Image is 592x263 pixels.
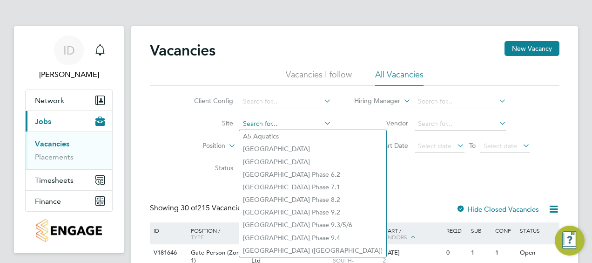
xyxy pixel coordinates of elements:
div: Reqd [444,222,468,238]
label: Hide Closed Vacancies [456,205,539,214]
label: Hiring Manager [347,97,400,106]
input: Search for... [415,95,506,108]
div: Status [518,222,558,238]
li: [GEOGRAPHIC_DATA] Phase 9.3/5/6 [239,219,386,231]
input: Search for... [240,118,331,131]
button: Finance [26,191,112,211]
button: Network [26,90,112,111]
div: 0 [444,244,468,262]
span: 215 Vacancies [181,203,245,213]
label: Client Config [180,97,233,105]
div: Showing [150,203,247,213]
li: [GEOGRAPHIC_DATA] Phase 6.2 [239,168,386,181]
span: Select date [484,142,517,150]
li: [GEOGRAPHIC_DATA] Phase 9.4 [239,232,386,244]
div: Conf [493,222,517,238]
label: Status [180,164,233,172]
label: Position [172,141,225,151]
span: Iana Dobac [25,69,113,80]
span: 30 of [181,203,197,213]
a: Vacancies [35,139,69,148]
nav: Main navigation [14,26,124,253]
label: Site [180,119,233,127]
input: Search for... [415,118,506,131]
li: [GEOGRAPHIC_DATA] Phase 8.2 [239,194,386,206]
input: Search for... [240,95,331,108]
li: [GEOGRAPHIC_DATA] [239,156,386,168]
button: Engage Resource Center [555,226,585,256]
div: 1 [493,244,517,262]
a: Placements [35,152,74,161]
label: Vendor [355,119,408,127]
div: Open [518,244,558,262]
div: Jobs [26,131,112,169]
div: Position / [184,222,249,245]
span: To [466,139,478,152]
a: ID[PERSON_NAME] [25,35,113,80]
span: Vendors [381,233,407,241]
div: ID [151,222,184,238]
img: countryside-properties-logo-retina.png [36,219,101,242]
li: [GEOGRAPHIC_DATA] Phase 9.2 [239,206,386,219]
span: Finance [35,197,61,206]
li: [GEOGRAPHIC_DATA] Phase 7.1 [239,181,386,194]
a: Go to home page [25,219,113,242]
h2: Vacancies [150,41,215,60]
div: Start / [379,222,444,246]
button: Jobs [26,111,112,131]
span: Type [191,233,204,241]
span: Select date [418,142,451,150]
span: Network [35,96,64,105]
div: [DATE] [381,249,442,257]
span: Timesheets [35,176,74,185]
div: Sub [469,222,493,238]
li: All Vacancies [375,69,424,86]
li: Vacancies I follow [286,69,352,86]
div: 1 [469,244,493,262]
li: [GEOGRAPHIC_DATA] ([GEOGRAPHIC_DATA]) [239,244,386,257]
span: Jobs [35,117,51,126]
span: ID [63,44,75,56]
li: A5 Aquatics [239,130,386,143]
button: New Vacancy [505,41,559,56]
button: Timesheets [26,170,112,190]
div: V181646 [151,244,184,262]
li: [GEOGRAPHIC_DATA] [239,143,386,155]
